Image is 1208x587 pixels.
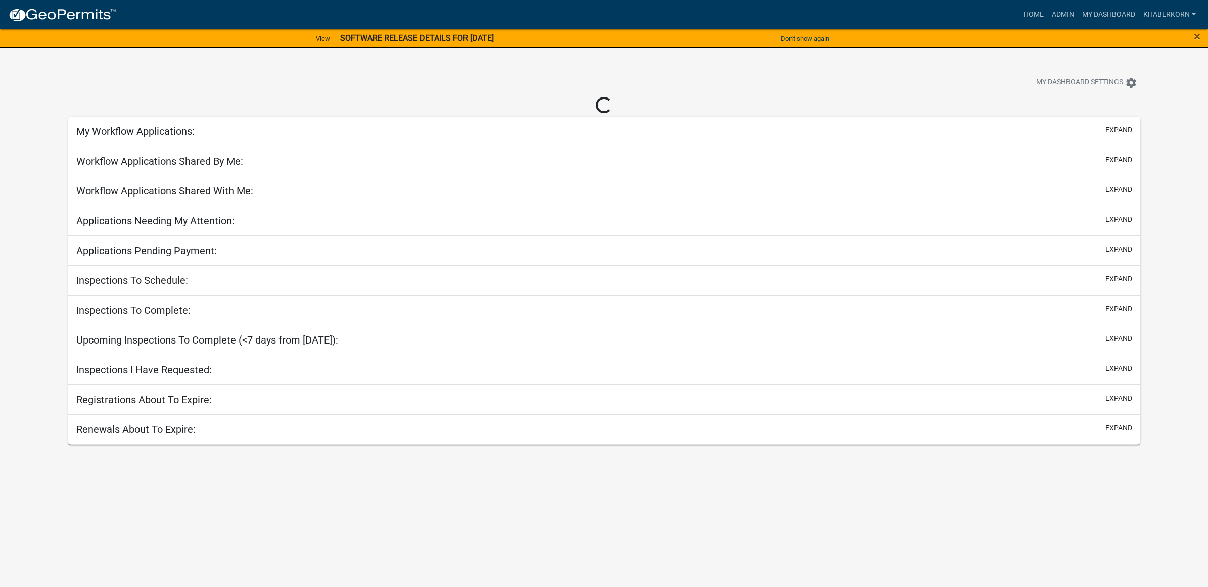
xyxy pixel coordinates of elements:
[1105,333,1132,344] button: expand
[1048,5,1078,24] a: Admin
[1105,363,1132,374] button: expand
[76,244,217,257] h5: Applications Pending Payment:
[76,155,243,167] h5: Workflow Applications Shared By Me:
[76,423,196,435] h5: Renewals About To Expire:
[777,30,833,47] button: Don't show again
[1105,184,1132,195] button: expand
[1028,73,1145,92] button: My Dashboard Settingssettings
[1105,125,1132,135] button: expand
[340,33,494,43] strong: SOFTWARE RELEASE DETAILS FOR [DATE]
[1105,393,1132,404] button: expand
[76,394,212,406] h5: Registrations About To Expire:
[1019,5,1048,24] a: Home
[1078,5,1139,24] a: My Dashboard
[76,125,195,137] h5: My Workflow Applications:
[76,215,235,227] h5: Applications Needing My Attention:
[76,274,188,286] h5: Inspections To Schedule:
[1105,244,1132,255] button: expand
[1194,30,1200,42] button: Close
[1105,274,1132,284] button: expand
[1036,77,1123,89] span: My Dashboard Settings
[76,304,191,316] h5: Inspections To Complete:
[76,334,338,346] h5: Upcoming Inspections To Complete (<7 days from [DATE]):
[76,364,212,376] h5: Inspections I Have Requested:
[1105,423,1132,433] button: expand
[76,185,253,197] h5: Workflow Applications Shared With Me:
[1125,77,1137,89] i: settings
[1194,29,1200,43] span: ×
[312,30,334,47] a: View
[1105,214,1132,225] button: expand
[1105,304,1132,314] button: expand
[1139,5,1200,24] a: khaberkorn
[1105,155,1132,165] button: expand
